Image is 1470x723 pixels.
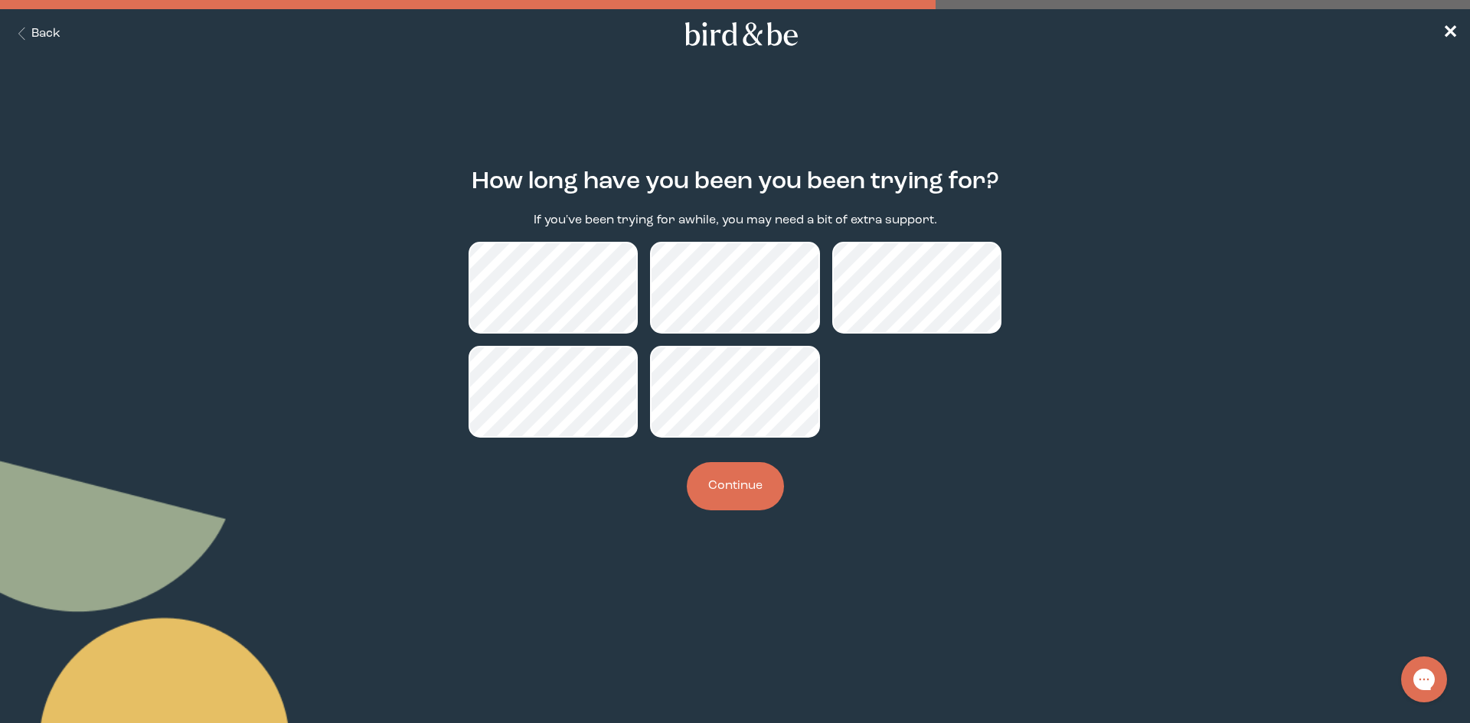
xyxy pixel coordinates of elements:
h2: How long have you been you been trying for? [472,164,999,200]
p: If you've been trying for awhile, you may need a bit of extra support. [534,212,937,230]
button: Back Button [12,25,60,43]
iframe: Gorgias live chat messenger [1393,651,1455,708]
a: ✕ [1442,21,1458,47]
span: ✕ [1442,24,1458,43]
button: Continue [687,462,784,510]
